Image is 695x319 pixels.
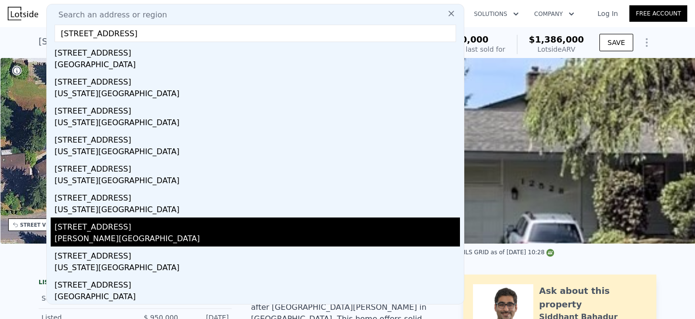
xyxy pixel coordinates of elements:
[55,188,460,204] div: [STREET_ADDRESS]
[55,262,460,275] div: [US_STATE][GEOGRAPHIC_DATA]
[55,117,460,130] div: [US_STATE][GEOGRAPHIC_DATA]
[55,275,460,291] div: [STREET_ADDRESS]
[55,159,460,175] div: [STREET_ADDRESS]
[586,9,629,18] a: Log In
[55,146,460,159] div: [US_STATE][GEOGRAPHIC_DATA]
[55,233,460,246] div: [PERSON_NAME][GEOGRAPHIC_DATA]
[55,291,460,304] div: [GEOGRAPHIC_DATA]
[529,44,584,54] div: Lotside ARV
[42,292,127,304] div: Sold
[39,35,272,48] div: [STREET_ADDRESS] , [GEOGRAPHIC_DATA] , WA 98056
[55,130,460,146] div: [STREET_ADDRESS]
[466,5,527,23] button: Solutions
[55,88,460,101] div: [US_STATE][GEOGRAPHIC_DATA]
[637,33,656,52] button: Show Options
[527,5,582,23] button: Company
[8,7,38,20] img: Lotside
[55,246,460,262] div: [STREET_ADDRESS]
[55,59,460,72] div: [GEOGRAPHIC_DATA]
[55,204,460,217] div: [US_STATE][GEOGRAPHIC_DATA]
[539,284,647,311] div: Ask about this property
[55,72,460,88] div: [STREET_ADDRESS]
[546,249,554,257] img: NWMLS Logo
[39,278,232,288] div: LISTING & SALE HISTORY
[55,217,460,233] div: [STREET_ADDRESS]
[599,34,633,51] button: SAVE
[443,34,489,44] span: $950,000
[20,221,56,229] div: STREET VIEW
[51,9,167,21] span: Search an address or region
[55,25,456,42] input: Enter an address, city, region, neighborhood or zip code
[426,44,505,54] div: Off Market, last sold for
[55,175,460,188] div: [US_STATE][GEOGRAPHIC_DATA]
[629,5,687,22] a: Free Account
[55,43,460,59] div: [STREET_ADDRESS]
[529,34,584,44] span: $1,386,000
[55,101,460,117] div: [STREET_ADDRESS]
